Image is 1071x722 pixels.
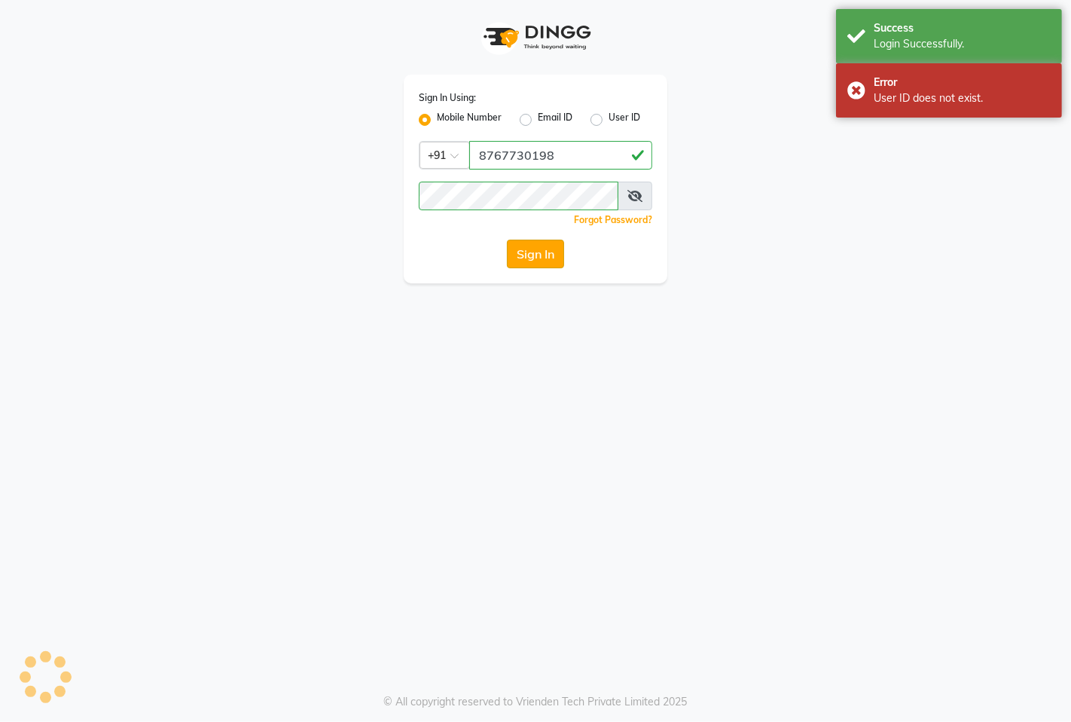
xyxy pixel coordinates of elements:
div: Error [874,75,1051,90]
input: Username [469,141,652,170]
img: logo1.svg [475,15,596,60]
label: Mobile Number [437,111,502,129]
label: User ID [609,111,640,129]
button: Sign In [507,240,564,268]
div: Login Successfully. [874,36,1051,52]
div: User ID does not exist. [874,90,1051,106]
div: Success [874,20,1051,36]
input: Username [419,182,618,210]
label: Email ID [538,111,572,129]
label: Sign In Using: [419,91,476,105]
a: Forgot Password? [574,214,652,225]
